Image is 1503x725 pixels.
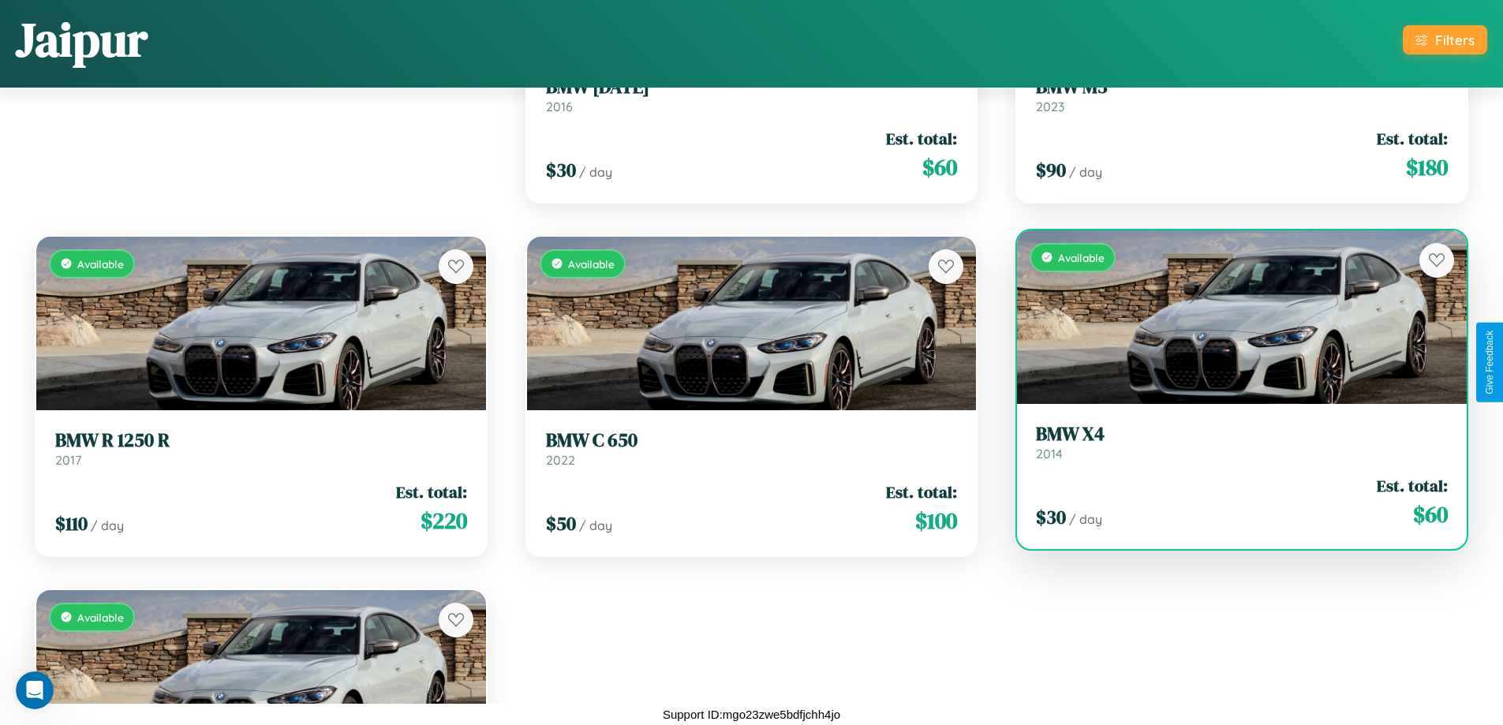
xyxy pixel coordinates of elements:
[1377,127,1448,150] span: Est. total:
[886,480,957,503] span: Est. total:
[579,518,612,533] span: / day
[546,76,958,99] h3: BMW [DATE]
[1377,474,1448,497] span: Est. total:
[1069,511,1102,527] span: / day
[886,127,957,150] span: Est. total:
[91,518,124,533] span: / day
[546,99,573,114] span: 2016
[1036,76,1448,114] a: BMW M32023
[546,157,576,183] span: $ 30
[546,452,575,468] span: 2022
[1403,25,1487,54] button: Filters
[546,429,958,468] a: BMW C 6502022
[1036,446,1063,462] span: 2014
[568,257,615,271] span: Available
[16,7,148,72] h1: Jaipur
[1484,331,1495,394] div: Give Feedback
[1058,251,1105,264] span: Available
[915,505,957,536] span: $ 100
[546,429,958,452] h3: BMW C 650
[1413,499,1448,530] span: $ 60
[77,257,124,271] span: Available
[663,704,840,725] p: Support ID: mgo23zwe5bdfjchh4jo
[1069,164,1102,180] span: / day
[421,505,467,536] span: $ 220
[579,164,612,180] span: / day
[16,671,54,709] iframe: Intercom live chat
[922,151,957,183] span: $ 60
[1406,151,1448,183] span: $ 180
[396,480,467,503] span: Est. total:
[1036,99,1064,114] span: 2023
[1036,504,1066,530] span: $ 30
[1036,76,1448,99] h3: BMW M3
[546,510,576,536] span: $ 50
[1435,32,1475,48] div: Filters
[1036,157,1066,183] span: $ 90
[55,429,467,468] a: BMW R 1250 R2017
[546,76,958,114] a: BMW [DATE]2016
[77,611,124,624] span: Available
[55,510,88,536] span: $ 110
[1036,423,1448,446] h3: BMW X4
[1036,423,1448,462] a: BMW X42014
[55,452,81,468] span: 2017
[55,429,467,452] h3: BMW R 1250 R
